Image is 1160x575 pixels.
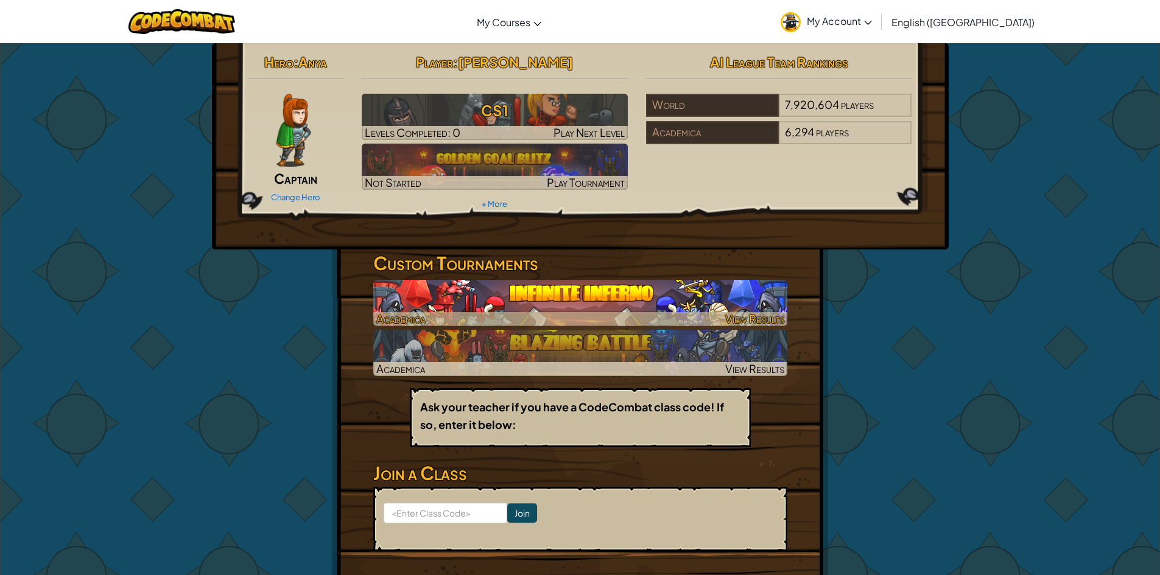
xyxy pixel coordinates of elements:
a: + More [482,199,507,209]
img: CS1 [362,94,628,140]
span: [PERSON_NAME] [458,54,573,71]
h3: CS1 [362,97,628,124]
a: AcademicaView Results [373,330,787,376]
a: English ([GEOGRAPHIC_DATA]) [885,5,1041,38]
input: Join [507,503,537,523]
span: Hero [264,54,294,71]
h3: Custom Tournaments [373,249,787,277]
span: Not Started [365,175,421,189]
span: players [841,97,874,111]
span: Play Next Level [554,125,625,139]
span: English ([GEOGRAPHIC_DATA]) [891,16,1035,29]
h3: Join a Class [373,459,787,487]
img: CodeCombat logo [128,9,235,34]
a: Play Next Level [362,94,628,140]
span: Academica [376,312,425,326]
span: View Results [725,312,784,326]
span: AI League Team Rankings [710,54,848,71]
img: Golden Goal [362,144,628,190]
span: Play Tournament [547,175,625,189]
span: : [294,54,298,71]
span: 7,920,604 [785,97,839,111]
a: Not StartedPlay Tournament [362,144,628,190]
a: My Account [775,2,878,41]
span: Levels Completed: 0 [365,125,460,139]
a: AcademicaView Results [373,280,787,326]
a: World7,920,604players [646,105,912,119]
span: Player [416,54,453,71]
span: Academica [376,361,425,375]
img: captain-pose.png [276,94,311,167]
span: players [816,125,849,139]
div: Academica [646,121,779,144]
span: Captain [274,170,317,187]
input: <Enter Class Code> [384,503,507,523]
span: Anya [298,54,327,71]
span: My Account [807,15,872,27]
img: avatar [781,12,801,32]
a: My Courses [471,5,547,38]
span: My Courses [477,16,530,29]
b: Ask your teacher if you have a CodeCombat class code! If so, enter it below: [420,400,724,431]
a: Change Hero [271,192,320,202]
div: World [646,94,779,117]
img: Infinite Inferno [373,280,787,326]
span: View Results [725,361,784,375]
span: : [453,54,458,71]
span: 6,294 [785,125,814,139]
img: Blazing Battle [373,330,787,376]
a: Academica6,294players [646,133,912,147]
